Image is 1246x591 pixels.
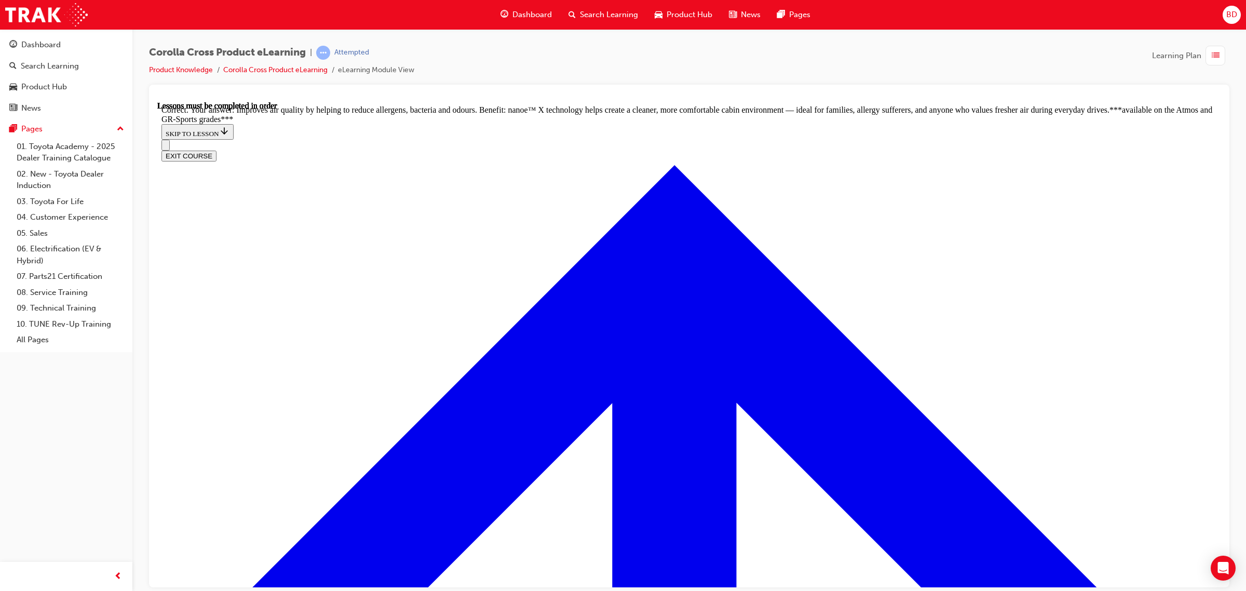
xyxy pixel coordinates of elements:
[12,268,128,285] a: 07. Parts21 Certification
[4,99,128,118] a: News
[769,4,819,25] a: pages-iconPages
[9,104,17,113] span: news-icon
[12,316,128,332] a: 10. TUNE Rev-Up Training
[12,166,128,194] a: 02. New - Toyota Dealer Induction
[12,300,128,316] a: 09. Technical Training
[12,332,128,348] a: All Pages
[12,209,128,225] a: 04. Customer Experience
[223,65,328,74] a: Corolla Cross Product eLearning
[1211,556,1236,581] div: Open Intercom Messenger
[9,83,17,92] span: car-icon
[21,39,61,51] div: Dashboard
[1212,49,1220,62] span: list-icon
[4,35,128,55] a: Dashboard
[149,47,306,59] span: Corolla Cross Product eLearning
[8,29,72,36] span: SKIP TO LESSON
[4,49,59,60] button: EXIT COURSE
[5,3,88,26] img: Trak
[4,23,76,38] button: SKIP TO LESSON
[4,38,12,49] button: Open navigation menu
[512,9,552,21] span: Dashboard
[741,9,761,21] span: News
[316,46,330,60] span: learningRecordVerb_ATTEMPT-icon
[4,4,1060,23] div: Correct. Your answer: Improves air quality by helping to reduce allergens, bacteria and odours. B...
[149,65,213,74] a: Product Knowledge
[12,241,128,268] a: 06. Electrification (EV & Hybrid)
[21,123,43,135] div: Pages
[1152,50,1201,62] span: Learning Plan
[4,119,128,139] button: Pages
[9,41,17,50] span: guage-icon
[1152,46,1229,65] button: Learning Plan
[4,77,128,97] a: Product Hub
[568,8,576,21] span: search-icon
[117,123,124,136] span: up-icon
[580,9,638,21] span: Search Learning
[12,285,128,301] a: 08. Service Training
[4,38,1060,60] nav: Navigation menu
[560,4,646,25] a: search-iconSearch Learning
[667,9,712,21] span: Product Hub
[12,225,128,241] a: 05. Sales
[9,62,17,71] span: search-icon
[1223,6,1241,24] button: BD
[655,8,662,21] span: car-icon
[9,125,17,134] span: pages-icon
[12,194,128,210] a: 03. Toyota For Life
[729,8,737,21] span: news-icon
[492,4,560,25] a: guage-iconDashboard
[310,47,312,59] span: |
[21,102,41,114] div: News
[21,81,67,93] div: Product Hub
[4,57,128,76] a: Search Learning
[338,64,414,76] li: eLearning Module View
[21,60,79,72] div: Search Learning
[500,8,508,21] span: guage-icon
[721,4,769,25] a: news-iconNews
[789,9,810,21] span: Pages
[114,570,122,583] span: prev-icon
[4,33,128,119] button: DashboardSearch LearningProduct HubNews
[1226,9,1237,21] span: BD
[334,48,369,58] div: Attempted
[646,4,721,25] a: car-iconProduct Hub
[12,139,128,166] a: 01. Toyota Academy - 2025 Dealer Training Catalogue
[777,8,785,21] span: pages-icon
